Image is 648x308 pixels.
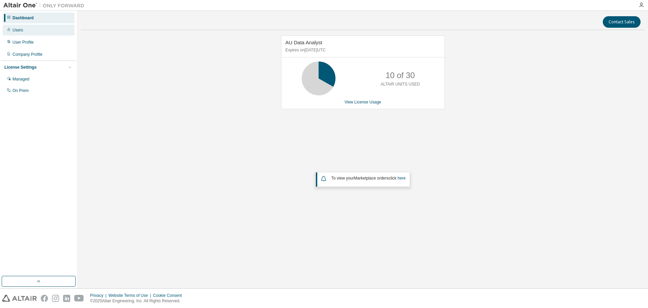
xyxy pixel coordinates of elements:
p: Expires on [DATE] UTC [286,47,439,53]
div: Website Terms of Use [108,293,153,298]
div: User Profile [12,40,34,45]
em: Marketplace orders [354,176,389,181]
button: Contact Sales [603,16,641,28]
div: Managed [12,76,29,82]
div: Cookie Consent [153,293,186,298]
a: here [398,176,406,181]
img: facebook.svg [41,295,48,302]
div: Company Profile [12,52,43,57]
p: ALTAIR UNITS USED [381,81,420,87]
span: To view your click [331,176,406,181]
img: Altair One [3,2,88,9]
img: linkedin.svg [63,295,70,302]
p: 10 of 30 [385,70,415,81]
img: altair_logo.svg [2,295,37,302]
span: AU Data Analyst [286,40,322,45]
div: On Prem [12,88,29,93]
div: Privacy [90,293,108,298]
a: View License Usage [345,100,381,104]
div: Dashboard [12,15,34,21]
img: youtube.svg [74,295,84,302]
img: instagram.svg [52,295,59,302]
div: License Settings [4,65,36,70]
div: Users [12,27,23,33]
p: © 2025 Altair Engineering, Inc. All Rights Reserved. [90,298,186,304]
